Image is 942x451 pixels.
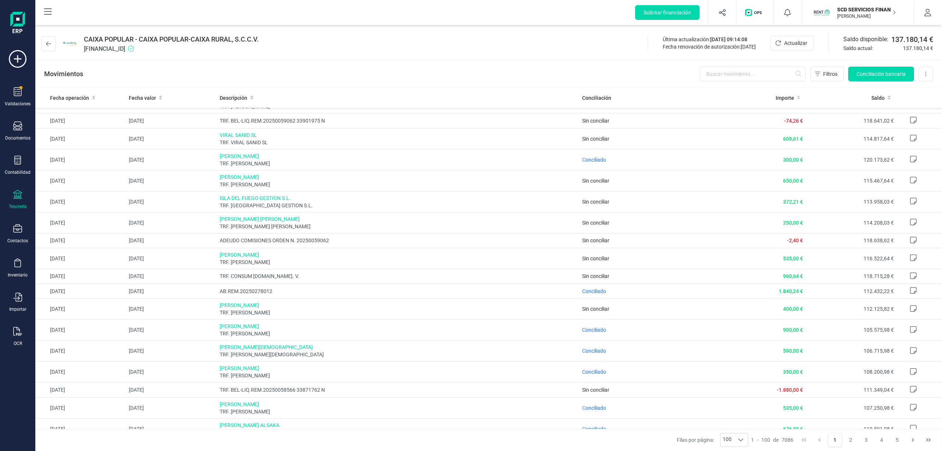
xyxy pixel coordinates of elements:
td: [DATE] [126,233,216,248]
span: Saldo actual: [843,45,900,52]
img: Logo de OPS [745,9,765,16]
span: Sin conciliar [582,273,609,279]
span: Filtros [823,70,837,78]
td: 108.200,98 € [806,362,896,383]
td: [DATE] [126,383,216,397]
span: [PERSON_NAME] ALSAKA [220,422,577,429]
td: [DATE] [126,299,216,320]
td: 114.817,64 € [806,128,896,149]
td: [DATE] [35,113,126,128]
td: [DATE] [126,170,216,191]
img: SC [814,4,830,21]
span: [PERSON_NAME] [220,152,577,160]
div: Contabilidad [5,169,31,175]
span: 676,00 € [783,426,803,432]
span: 137.180,14 € [891,34,933,45]
td: [DATE] [35,248,126,269]
span: TRF. BEL-LIQ.REM.20250058566 33871762 N [220,386,577,394]
span: Conciliado [582,288,606,294]
td: [DATE] [126,418,216,439]
td: 116.522,64 € [806,248,896,269]
td: [DATE] [126,128,216,149]
span: TRF. [PERSON_NAME] [220,258,577,266]
td: [DATE] [126,212,216,233]
span: 1 [751,436,754,444]
p: SCD SERVICIOS FINANCIEROS SL [837,6,896,13]
span: Fecha valor [129,94,156,102]
span: Saldo [871,94,885,102]
span: [PERSON_NAME] [PERSON_NAME] [220,215,577,223]
span: Sin conciliar [582,118,609,124]
div: Fecha renovación de autorización: [663,43,756,50]
td: [DATE] [35,128,126,149]
td: 112.432,22 € [806,284,896,299]
td: 107.250,98 € [806,397,896,418]
span: Descripción [220,94,247,102]
span: Solicitar financiación [644,9,691,16]
div: Importar [9,306,26,312]
span: Sin conciliar [582,387,609,393]
span: 590,00 € [783,348,803,354]
span: Actualizar [784,39,807,47]
td: 113.958,03 € [806,191,896,212]
button: Page 5 [890,433,904,447]
td: [DATE] [35,212,126,233]
span: Conciliado [582,327,606,333]
span: [PERSON_NAME] [220,302,577,309]
span: Sin conciliar [582,256,609,261]
div: Filas por página: [677,433,748,447]
span: Sin conciliar [582,136,609,142]
span: [PERSON_NAME] [220,364,577,372]
td: 115.467,64 € [806,170,896,191]
span: Importe [776,94,794,102]
span: TRF. [PERSON_NAME] [220,372,577,379]
td: [DATE] [126,284,216,299]
td: [DATE] [35,362,126,383]
td: 105.575,98 € [806,320,896,341]
span: TRF. [PERSON_NAME] [PERSON_NAME] [220,223,577,230]
span: ADEUDO COMISIONES ORDEN N. 20250059062 [220,237,577,244]
span: de [773,436,779,444]
td: 110.591,98 € [806,418,896,439]
button: Conciliación bancaria [848,67,914,81]
span: Conciliado [582,369,606,375]
div: Tesorería [9,204,27,209]
span: TRF. [PERSON_NAME] [220,160,577,167]
td: [DATE] [126,269,216,283]
td: [DATE] [126,149,216,170]
span: Conciliación [582,94,611,102]
td: [DATE] [126,362,216,383]
td: [DATE] [35,320,126,341]
td: [DATE] [35,397,126,418]
td: [DATE] [126,113,216,128]
span: Conciliado [582,426,606,432]
span: Fecha operación [50,94,89,102]
td: 114.208,03 € [806,212,896,233]
td: [DATE] [35,233,126,248]
div: Validaciones [5,101,31,107]
span: TRF. [PERSON_NAME] [220,408,577,415]
span: TRF. CONSUM [DOMAIN_NAME]. V. [220,272,577,280]
span: 250,00 € [783,220,803,226]
p: Movimientos [44,69,83,79]
td: 112.125,82 € [806,299,896,320]
span: TRF. [PERSON_NAME] [220,330,577,337]
button: First Page [797,433,811,447]
span: Sin conciliar [582,237,609,243]
span: Sin conciliar [582,220,609,226]
span: 372,21 € [783,199,803,205]
button: Page 2 [844,433,858,447]
td: [DATE] [126,191,216,212]
button: Page 1 [828,433,842,447]
td: [DATE] [35,269,126,283]
button: Previous Page [812,433,826,447]
td: [DATE] [35,418,126,439]
span: 609,61 € [783,136,803,142]
span: 900,00 € [783,327,803,333]
span: 535,00 € [783,256,803,261]
span: [PERSON_NAME] [220,323,577,330]
span: [PERSON_NAME] [220,173,577,181]
td: [DATE] [35,299,126,320]
img: Logo Finanedi [10,12,25,35]
span: Conciliado [582,157,606,163]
